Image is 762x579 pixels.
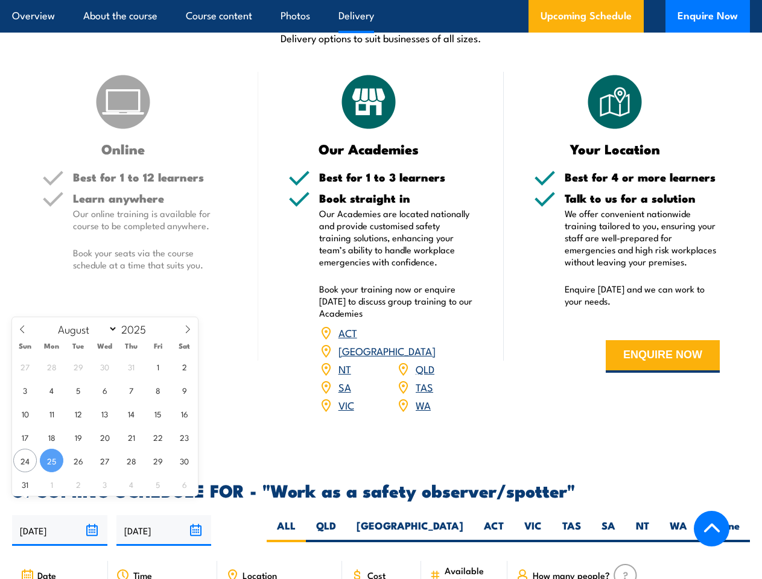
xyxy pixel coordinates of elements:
[93,378,116,402] span: August 6, 2025
[93,425,116,449] span: August 20, 2025
[565,171,720,183] h5: Best for 4 or more learners
[93,402,116,425] span: August 13, 2025
[40,355,63,378] span: July 28, 2025
[338,325,357,340] a: ACT
[474,519,514,542] label: ACT
[514,519,552,542] label: VIC
[65,342,92,350] span: Tue
[12,342,39,350] span: Sun
[119,355,143,378] span: July 31, 2025
[146,378,170,402] span: August 8, 2025
[416,361,434,376] a: QLD
[40,425,63,449] span: August 18, 2025
[416,397,431,412] a: WA
[73,192,228,204] h5: Learn anywhere
[66,449,90,472] span: August 26, 2025
[288,142,450,156] h3: Our Academies
[565,192,720,204] h5: Talk to us for a solution
[346,519,474,542] label: [GEOGRAPHIC_DATA]
[119,402,143,425] span: August 14, 2025
[40,402,63,425] span: August 11, 2025
[338,397,354,412] a: VIC
[42,142,204,156] h3: Online
[118,342,145,350] span: Thu
[66,402,90,425] span: August 12, 2025
[12,482,750,498] h2: UPCOMING SCHEDULE FOR - "Work as a safety observer/spotter"
[146,425,170,449] span: August 22, 2025
[416,379,433,394] a: TAS
[173,402,196,425] span: August 16, 2025
[552,519,591,542] label: TAS
[338,343,436,358] a: [GEOGRAPHIC_DATA]
[93,355,116,378] span: July 30, 2025
[52,321,118,337] select: Month
[12,31,750,45] p: Delivery options to suit businesses of all sizes.
[116,515,212,546] input: To date
[319,192,474,204] h5: Book straight in
[39,342,65,350] span: Mon
[565,283,720,307] p: Enquire [DATE] and we can work to your needs.
[119,472,143,496] span: September 4, 2025
[146,449,170,472] span: August 29, 2025
[319,207,474,268] p: Our Academies are located nationally and provide customised safety training solutions, enhancing ...
[119,449,143,472] span: August 28, 2025
[73,171,228,183] h5: Best for 1 to 12 learners
[173,355,196,378] span: August 2, 2025
[66,472,90,496] span: September 2, 2025
[13,449,37,472] span: August 24, 2025
[13,425,37,449] span: August 17, 2025
[319,283,474,319] p: Book your training now or enquire [DATE] to discuss group training to our Academies
[13,472,37,496] span: August 31, 2025
[319,171,474,183] h5: Best for 1 to 3 learners
[306,519,346,542] label: QLD
[40,378,63,402] span: August 4, 2025
[66,425,90,449] span: August 19, 2025
[338,361,351,376] a: NT
[534,142,696,156] h3: Your Location
[66,355,90,378] span: July 29, 2025
[13,355,37,378] span: July 27, 2025
[40,449,63,472] span: August 25, 2025
[145,342,171,350] span: Fri
[338,379,351,394] a: SA
[659,519,697,542] label: WA
[13,402,37,425] span: August 10, 2025
[173,449,196,472] span: August 30, 2025
[171,342,198,350] span: Sat
[146,472,170,496] span: September 5, 2025
[173,472,196,496] span: September 6, 2025
[565,207,720,268] p: We offer convenient nationwide training tailored to you, ensuring your staff are well-prepared fo...
[173,378,196,402] span: August 9, 2025
[267,519,306,542] label: ALL
[173,425,196,449] span: August 23, 2025
[66,378,90,402] span: August 5, 2025
[73,207,228,232] p: Our online training is available for course to be completed anywhere.
[13,378,37,402] span: August 3, 2025
[12,515,107,546] input: From date
[591,519,626,542] label: SA
[118,321,157,336] input: Year
[73,247,228,271] p: Book your seats via the course schedule at a time that suits you.
[146,402,170,425] span: August 15, 2025
[146,355,170,378] span: August 1, 2025
[93,472,116,496] span: September 3, 2025
[606,340,720,373] button: ENQUIRE NOW
[119,378,143,402] span: August 7, 2025
[626,519,659,542] label: NT
[92,342,118,350] span: Wed
[40,472,63,496] span: September 1, 2025
[119,425,143,449] span: August 21, 2025
[93,449,116,472] span: August 27, 2025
